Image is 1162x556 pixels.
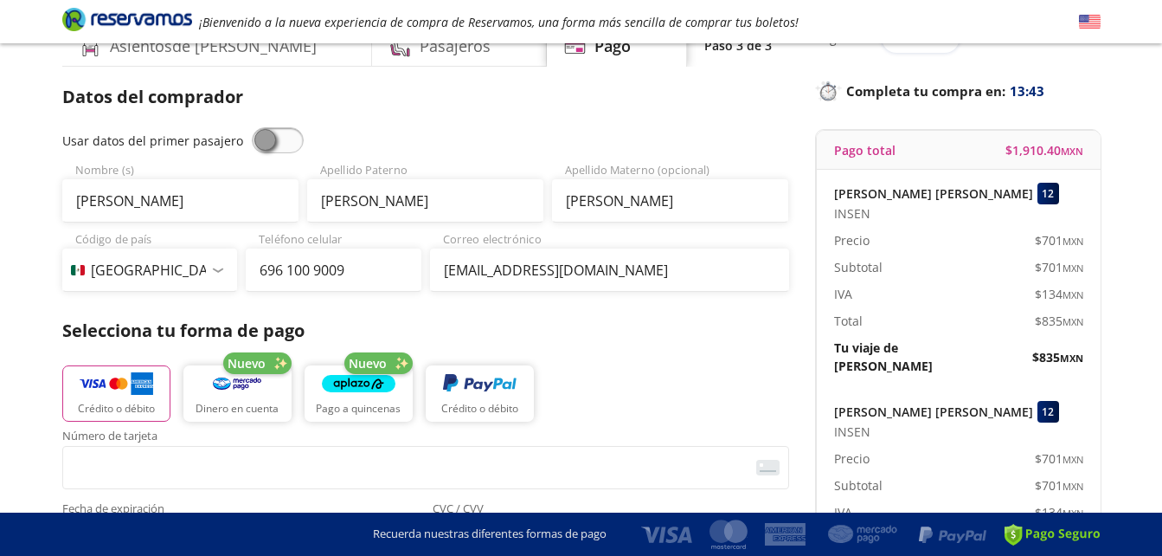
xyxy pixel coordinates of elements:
p: Selecciona tu forma de pago [62,318,789,344]
div: 12 [1037,401,1059,423]
small: MXN [1061,145,1083,158]
p: Subtotal [834,258,883,276]
span: Nuevo [349,354,387,372]
p: Tu viaje de [PERSON_NAME] [834,339,959,375]
p: Crédito o débito [78,401,155,417]
a: Brand Logo [62,6,192,37]
input: Apellido Materno (opcional) [552,179,788,223]
input: Teléfono celular [246,249,421,292]
p: Precio [834,231,870,249]
span: $ 701 [1035,476,1083,495]
p: Paso 3 de 3 [704,36,772,55]
input: Apellido Paterno [307,179,543,223]
small: MXN [1062,262,1083,275]
p: IVA [834,503,852,521]
p: Completa tu compra en : [815,79,1101,103]
button: Crédito o débito [62,365,170,422]
button: Crédito o débito [426,365,534,422]
p: Dinero en cuenta [196,401,279,417]
button: Pago a quincenas [305,365,413,422]
p: IVA [834,285,852,303]
p: Pago a quincenas [316,401,401,417]
p: Recuerda nuestras diferentes formas de pago [373,526,607,543]
span: $ 701 [1035,231,1083,249]
input: Nombre (s) [62,179,299,223]
small: MXN [1062,315,1083,328]
i: Brand Logo [62,6,192,32]
img: MX [71,265,85,275]
span: Número de tarjeta [62,430,789,446]
div: 12 [1037,183,1059,204]
span: $ 701 [1035,449,1083,468]
p: Total [834,312,863,330]
span: $ 1,910.40 [1005,141,1083,159]
span: $ 134 [1035,285,1083,303]
span: INSEN [834,423,870,441]
p: [PERSON_NAME] [PERSON_NAME] [834,184,1033,203]
span: Nuevo [228,354,266,372]
small: MXN [1062,507,1083,520]
p: [PERSON_NAME] [PERSON_NAME] [834,403,1033,421]
iframe: Iframe del número de tarjeta asegurada [70,451,781,484]
span: CVC / CVV [433,503,789,519]
small: MXN [1062,453,1083,466]
small: MXN [1062,288,1083,301]
h4: Pasajeros [420,35,491,58]
button: Dinero en cuenta [183,365,292,422]
h4: Pago [594,35,631,58]
small: MXN [1062,480,1083,493]
small: MXN [1060,352,1083,365]
h4: Asientos de [PERSON_NAME] [110,35,317,58]
span: $ 134 [1035,503,1083,521]
input: Correo electrónico [430,249,789,292]
em: ¡Bienvenido a la nueva experiencia de compra de Reservamos, una forma más sencilla de comprar tus... [199,14,799,30]
span: Usar datos del primer pasajero [62,133,243,149]
button: English [1079,11,1101,33]
p: Crédito o débito [441,401,518,417]
p: Datos del comprador [62,84,789,110]
p: Subtotal [834,476,883,495]
span: $ 835 [1035,312,1083,330]
span: $ 835 [1032,348,1083,366]
span: $ 701 [1035,258,1083,276]
span: INSEN [834,204,870,223]
p: Precio [834,449,870,468]
small: MXN [1062,235,1083,248]
img: card [756,460,780,475]
span: Fecha de expiración [62,503,419,519]
span: 13:43 [1010,81,1044,101]
p: Pago total [834,141,896,159]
